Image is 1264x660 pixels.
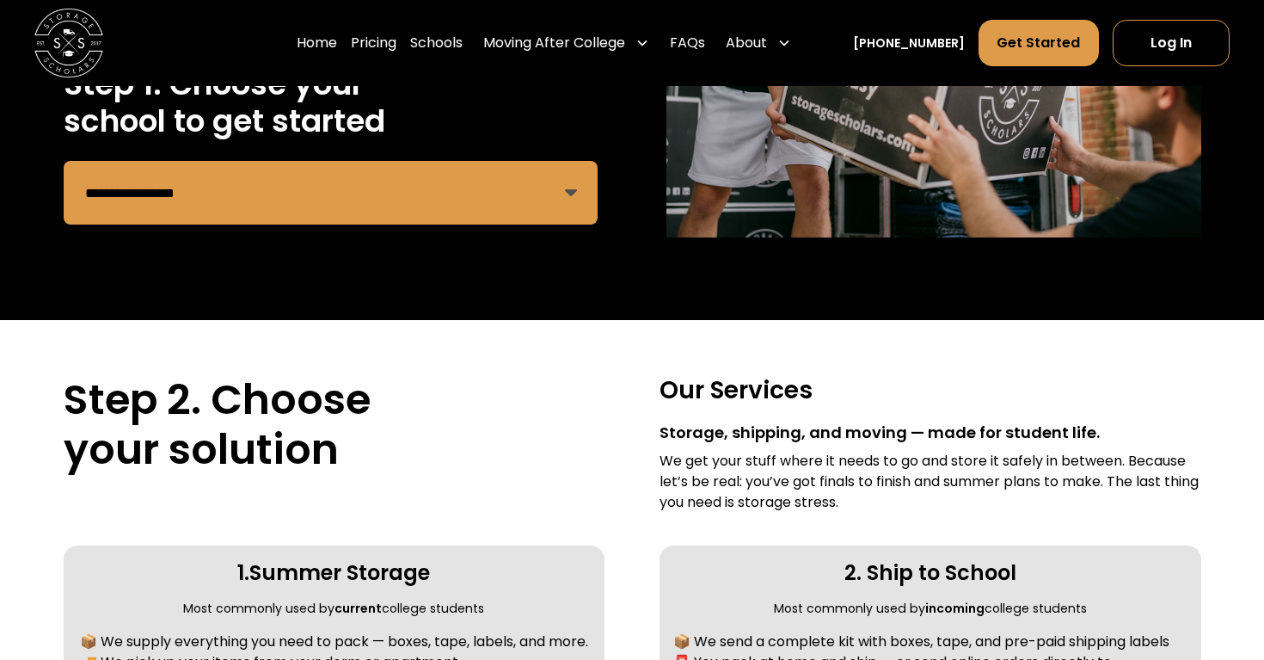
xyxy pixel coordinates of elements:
[64,375,604,475] h2: Step 2. Choose your solution
[660,451,1200,513] div: We get your stuff where it needs to go and store it safely in between. Because let’s be real: you...
[34,9,103,77] a: home
[660,421,1200,444] div: Storage, shipping, and moving — made for student life.
[483,33,625,53] div: Moving After College
[979,20,1098,66] a: Get Started
[670,19,705,67] a: FAQs
[774,600,1087,618] div: Most commonly used by college students
[719,19,798,67] div: About
[925,600,985,617] strong: incoming
[351,19,396,67] a: Pricing
[237,559,249,586] div: 1.
[844,559,1016,586] h3: 2. Ship to School
[34,9,103,77] img: Storage Scholars main logo
[853,34,965,52] a: [PHONE_NUMBER]
[660,375,1200,407] h3: Our Services
[249,559,430,586] h3: Summer Storage
[64,65,598,140] h2: Step 1. Choose your school to get started
[476,19,656,67] div: Moving After College
[334,600,382,617] strong: current
[297,19,337,67] a: Home
[1113,20,1230,66] a: Log In
[64,161,598,225] form: Remind Form
[726,33,767,53] div: About
[410,19,463,67] a: Schools
[183,600,484,618] div: Most commonly used by college students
